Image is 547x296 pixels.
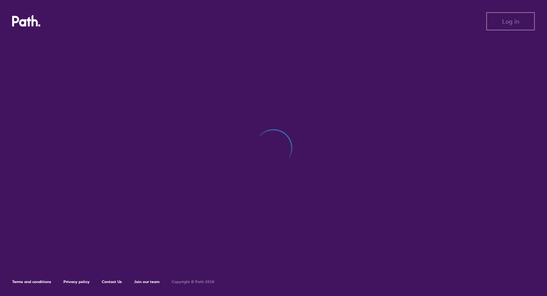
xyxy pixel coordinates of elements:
[12,279,51,284] a: Terms and conditions
[102,279,122,284] a: Contact Us
[502,18,519,25] span: Log in
[63,279,90,284] a: Privacy policy
[134,279,160,284] a: Join our team
[172,280,214,284] h6: Copyright © Path 2018
[486,12,535,30] button: Log in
